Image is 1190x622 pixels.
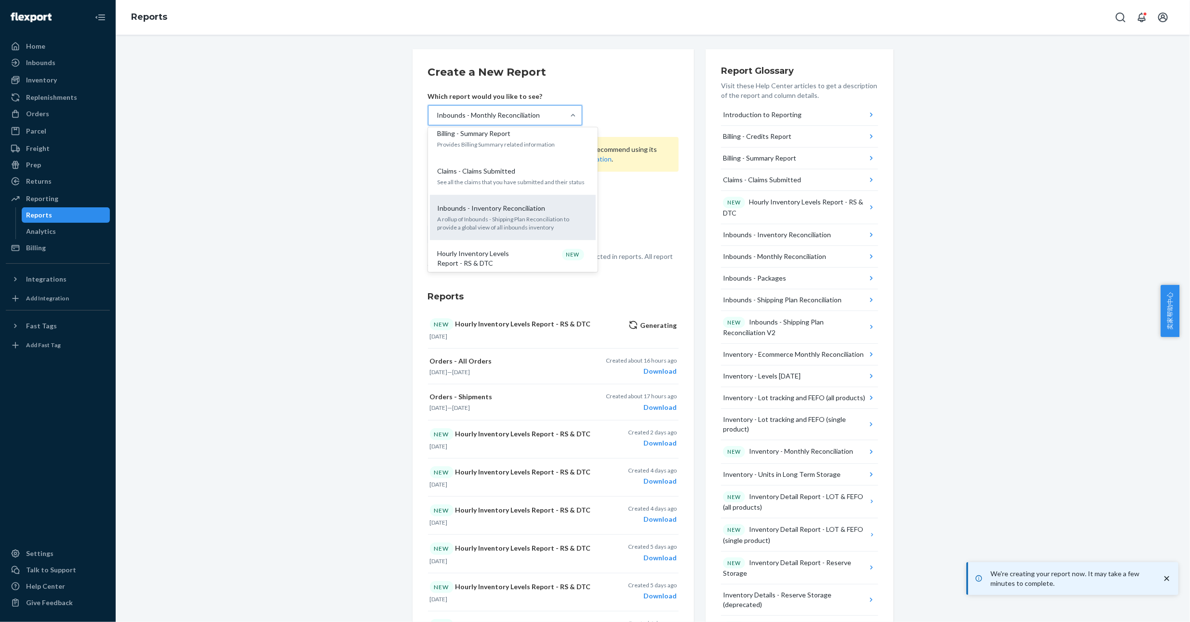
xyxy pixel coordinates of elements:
[428,92,582,101] p: Which report would you like to see?
[721,387,878,409] button: Inventory - Lot tracking and FEFO (all products)
[723,197,867,218] div: Hourly Inventory Levels Report - RS & DTC
[727,559,741,567] p: NEW
[1162,574,1172,583] svg: close toast
[721,440,878,464] button: NEWInventory - Monthly Reconciliation
[26,598,73,608] div: Give Feedback
[721,518,878,552] button: NEWInventory Detail Report - LOT & FEFO (single product)
[721,268,878,289] button: Inbounds - Packages
[721,148,878,169] button: Billing - Summary Report
[430,595,448,603] time: [DATE]
[723,153,796,163] div: Billing - Summary Report
[428,290,679,303] h3: Reports
[628,466,677,474] p: Created 4 days ago
[430,356,593,366] p: Orders - All Orders
[11,13,52,22] img: Flexport logo
[721,104,878,126] button: Introduction to Reporting
[430,481,448,488] time: [DATE]
[990,569,1152,588] p: We're creating your report now. It may take a few minutes to complete.
[628,428,677,436] p: Created 2 days ago
[6,546,110,561] a: Settings
[430,519,448,526] time: [DATE]
[723,252,826,261] div: Inbounds - Monthly Reconciliation
[721,365,878,387] button: Inventory - Levels [DATE]
[6,141,110,156] a: Freight
[26,144,50,153] div: Freight
[1161,285,1179,337] button: 卖家帮助中心
[438,140,588,149] p: Provides Billing Summary related information
[430,504,454,516] div: NEW
[723,446,853,458] div: Inventory - Monthly Reconciliation
[723,491,869,513] div: Inventory Detail Report - LOT & FEFO (all products)
[723,230,831,240] div: Inbounds - Inventory Reconciliation
[6,123,110,139] a: Parcel
[723,470,841,479] div: Inventory - Units in Long Term Storage
[438,203,546,213] p: Inbounds - Inventory Reconciliation
[606,366,677,376] div: Download
[26,126,46,136] div: Parcel
[430,318,593,330] p: Hourly Inventory Levels Report - RS & DTC
[6,291,110,306] a: Add Integration
[723,273,786,283] div: Inbounds - Packages
[723,132,791,141] div: Billing - Credits Report
[721,289,878,311] button: Inbounds - Shipping Plan Reconciliation
[453,404,470,411] time: [DATE]
[628,542,677,551] p: Created 5 days ago
[723,110,802,120] div: Introduction to Reporting
[723,317,867,338] div: Inbounds - Shipping Plan Reconciliation V2
[428,349,679,384] button: Orders - All Orders[DATE]—[DATE]Created about 16 hours agoDownload
[430,542,454,554] div: NEW
[628,591,677,601] div: Download
[721,311,878,344] button: NEWInbounds - Shipping Plan Reconciliation V2
[430,392,593,402] p: Orders - Shipments
[428,459,679,497] button: NEWHourly Inventory Levels Report - RS & DTC[DATE]Created 4 days agoDownload
[430,404,593,412] p: —
[430,581,454,593] div: NEW
[430,368,448,376] time: [DATE]
[6,39,110,54] a: Home
[628,581,677,589] p: Created 5 days ago
[428,420,679,459] button: NEWHourly Inventory Levels Report - RS & DTC[DATE]Created 2 days agoDownload
[438,166,516,176] p: Claims - Claims Submitted
[430,504,593,516] p: Hourly Inventory Levels Report - RS & DTC
[438,215,588,231] p: A rollup of Inbounds - Shipping Plan Reconciliation to provide a global view of all inbounds inve...
[606,356,677,365] p: Created about 16 hours ago
[6,90,110,105] a: Replenishments
[430,581,593,593] p: Hourly Inventory Levels Report - RS & DTC
[606,392,677,400] p: Created about 17 hours ago
[6,157,110,173] a: Prep
[6,191,110,206] a: Reporting
[721,81,878,100] p: Visit these Help Center articles to get a description of the report and column details.
[430,318,454,330] div: NEW
[721,409,878,440] button: Inventory - Lot tracking and FEFO (single product)
[1111,8,1130,27] button: Open Search Box
[1153,8,1173,27] button: Open account menu
[6,106,110,122] a: Orders
[628,514,677,524] div: Download
[26,294,69,302] div: Add Integration
[27,227,56,236] div: Analytics
[26,565,76,575] div: Talk to Support
[721,191,878,224] button: NEWHourly Inventory Levels Report - RS & DTC
[6,240,110,256] a: Billing
[606,403,677,412] div: Download
[438,129,511,138] p: Billing - Summary Report
[566,251,580,258] p: NEW
[723,557,867,579] div: Inventory Detail Report - Reserve Storage
[428,65,679,80] h2: Create a New Report
[727,319,741,326] p: NEW
[26,549,53,558] div: Settings
[26,41,45,51] div: Home
[430,368,593,376] p: —
[721,486,878,519] button: NEWInventory Detail Report - LOT & FEFO (all products)
[6,338,110,353] a: Add Fast Tag
[723,371,801,381] div: Inventory - Levels [DATE]
[628,320,677,330] p: Generating
[131,12,167,22] a: Reports
[721,552,878,585] button: NEWInventory Detail Report - Reserve Storage
[430,557,448,565] time: [DATE]
[6,318,110,334] button: Fast Tags
[26,109,49,119] div: Orders
[628,438,677,448] div: Download
[428,535,679,573] button: NEWHourly Inventory Levels Report - RS & DTC[DATE]Created 5 days agoDownload
[6,271,110,287] button: Integrations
